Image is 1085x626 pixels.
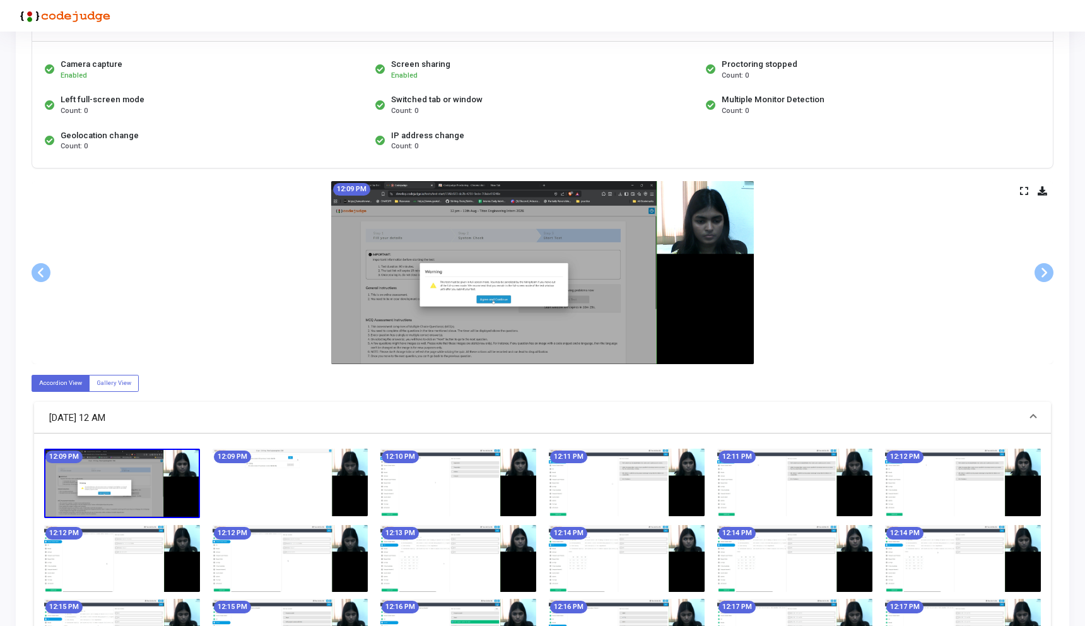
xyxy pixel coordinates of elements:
[886,451,924,463] mat-chip: 12:12 PM
[549,525,705,593] img: screenshot-1754894640420.jpeg
[391,71,418,80] span: Enabled
[380,525,536,593] img: screenshot-1754894609921.jpeg
[722,106,749,117] span: Count: 0
[722,93,824,106] div: Multiple Monitor Detection
[550,451,587,463] mat-chip: 12:11 PM
[213,449,368,516] img: screenshot-1754894399877.jpeg
[333,183,370,196] mat-chip: 12:09 PM
[34,402,1051,434] mat-expansion-panel-header: [DATE] 12 AM
[61,93,144,106] div: Left full-screen mode
[885,525,1041,593] img: screenshot-1754894699626.jpeg
[549,449,705,516] img: screenshot-1754894460387.jpeg
[382,527,419,540] mat-chip: 12:13 PM
[722,71,749,81] span: Count: 0
[61,106,88,117] span: Count: 0
[886,601,924,613] mat-chip: 12:17 PM
[391,106,418,117] span: Count: 0
[885,449,1041,516] img: screenshot-1754894520423.jpeg
[32,375,90,392] label: Accordion View
[391,141,418,152] span: Count: 0
[44,449,200,517] img: screenshot-1754894370127.jpeg
[45,601,83,613] mat-chip: 12:15 PM
[61,58,122,71] div: Camera capture
[16,3,110,28] img: logo
[550,601,587,613] mat-chip: 12:16 PM
[718,451,756,463] mat-chip: 12:11 PM
[89,375,139,392] label: Gallery View
[391,129,464,142] div: IP address change
[44,525,200,593] img: screenshot-1754894549919.jpeg
[550,527,587,540] mat-chip: 12:14 PM
[213,525,368,593] img: screenshot-1754894579569.jpeg
[380,449,536,516] img: screenshot-1754894429965.jpeg
[214,451,251,463] mat-chip: 12:09 PM
[722,58,797,71] div: Proctoring stopped
[61,141,88,152] span: Count: 0
[718,527,756,540] mat-chip: 12:14 PM
[45,451,83,463] mat-chip: 12:09 PM
[717,525,873,593] img: screenshot-1754894668707.jpeg
[331,181,754,364] img: screenshot-1754894370127.jpeg
[718,601,756,613] mat-chip: 12:17 PM
[382,601,419,613] mat-chip: 12:16 PM
[391,58,450,71] div: Screen sharing
[391,93,483,106] div: Switched tab or window
[61,71,87,80] span: Enabled
[49,411,1021,425] mat-panel-title: [DATE] 12 AM
[886,527,924,540] mat-chip: 12:14 PM
[717,449,873,516] img: screenshot-1754894490127.jpeg
[214,601,251,613] mat-chip: 12:15 PM
[61,129,139,142] div: Geolocation change
[45,527,83,540] mat-chip: 12:12 PM
[382,451,419,463] mat-chip: 12:10 PM
[214,527,251,540] mat-chip: 12:12 PM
